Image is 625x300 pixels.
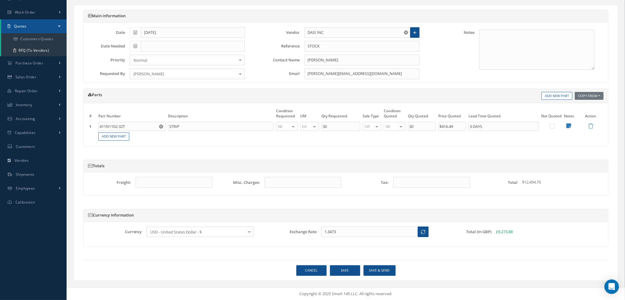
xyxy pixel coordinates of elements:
button: Reset [403,27,410,38]
th: Description [167,108,275,121]
span: NE [384,123,397,129]
span: $12,494.70 [522,179,541,185]
span: Customers [16,144,35,149]
span: Sales Order [15,74,36,80]
span: Calibration [15,200,35,205]
th: Qty Quoted [407,108,437,121]
a: Customers Quotes [1,33,67,45]
button: Save [330,265,360,276]
span: NE [276,123,290,129]
span: USD - United States Dollar - $ [149,229,246,235]
label: Date [84,30,125,35]
a: Add New Part [541,92,572,100]
span: [PERSON_NAME] [132,71,237,77]
span: Employees [16,186,35,191]
label: Currency [84,230,142,234]
th: # [88,108,97,121]
label: Tax: [346,180,389,185]
span: EA [301,123,311,129]
span: £9,273.88 [496,229,513,234]
span: Inventory [16,102,32,107]
span: Repair Order [15,88,38,93]
label: Reference [258,44,300,48]
label: Priority [84,58,125,62]
button: Copy From [575,92,604,100]
svg: Reset [159,125,163,129]
label: Total (In GBP) [433,230,492,234]
a: RFQ (To Vendors) [1,45,67,56]
a: Remove [588,124,593,129]
svg: Reset [404,31,408,34]
th: Not Quoted [540,108,563,121]
h5: Main information [88,14,604,18]
strong: 1 [89,124,91,129]
span: Work Order [15,10,35,15]
label: Email [258,71,300,76]
span: Normal [132,57,237,63]
th: Lead Time Quoted [467,108,540,121]
th: Condition Requested [275,108,299,121]
label: Date Needed [84,44,125,48]
a: Quotes [1,19,67,33]
label: Notes [433,27,475,70]
button: Save & Send [363,265,396,276]
label: Contact Name [258,58,300,62]
th: Qty Requested [320,108,361,121]
span: Quotes [14,24,27,29]
span: Accounting [16,116,35,121]
h5: Totals [88,164,604,168]
h5: Currency Information [88,213,604,218]
th: Sale Type [361,108,383,121]
span: Vendors [15,158,29,163]
a: Cancel [296,265,327,276]
label: Exchange Rate [258,230,317,234]
h5: Parts [88,93,254,97]
label: Requested By [84,71,125,76]
span: Shipments [16,172,35,177]
div: Open Intercom Messenger [604,279,619,294]
button: Reset [158,122,166,131]
th: Action [578,108,604,121]
a: Add New Part [98,132,129,141]
th: Notes [563,108,578,121]
span: Capabilities [15,130,36,135]
div: Copyright © 2025 Smart 145 LLC. All rights reserved. [73,291,619,297]
label: Misc. Charges: [217,180,260,185]
span: OR [363,123,373,129]
th: Part Number [97,108,167,121]
th: UM [299,108,320,121]
label: Vendor [258,30,300,35]
span: Purchase Order [15,60,43,66]
label: Total [475,180,518,185]
th: Price Quoted [437,108,467,121]
label: Freight: [88,180,131,185]
th: Condition Quoted [383,108,407,121]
